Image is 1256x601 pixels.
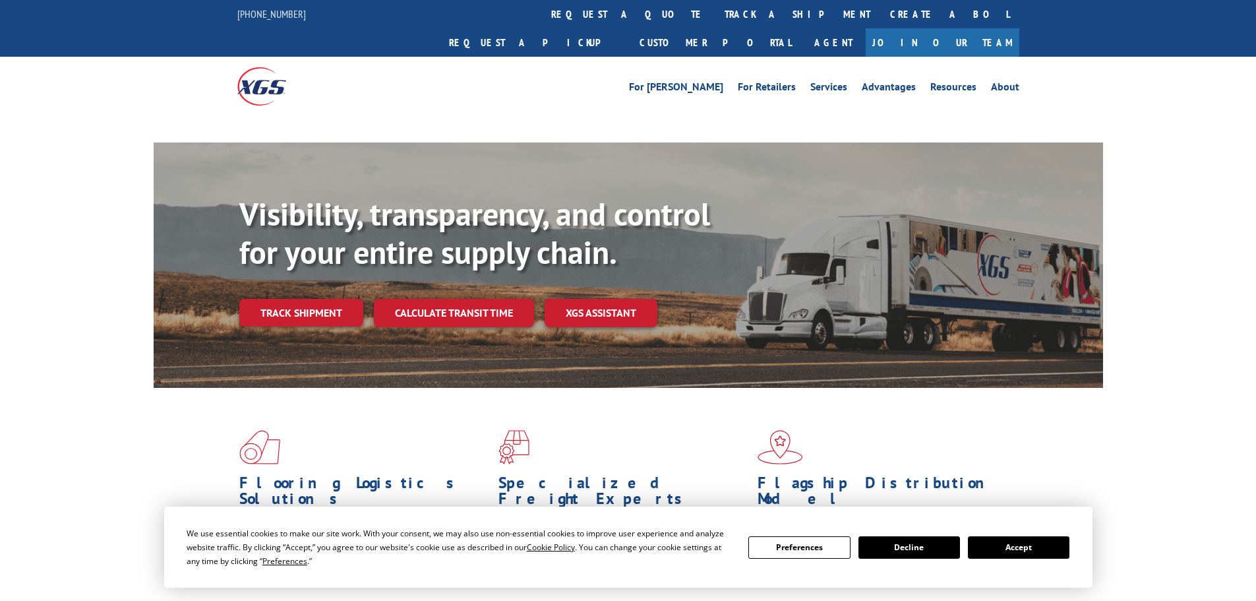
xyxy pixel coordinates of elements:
[748,536,850,559] button: Preferences
[239,193,710,272] b: Visibility, transparency, and control for your entire supply chain.
[439,28,630,57] a: Request a pickup
[991,82,1019,96] a: About
[630,28,801,57] a: Customer Portal
[237,7,306,20] a: [PHONE_NUMBER]
[862,82,916,96] a: Advantages
[374,299,534,327] a: Calculate transit time
[810,82,847,96] a: Services
[187,526,733,568] div: We use essential cookies to make our site work. With your consent, we may also use non-essential ...
[930,82,976,96] a: Resources
[738,82,796,96] a: For Retailers
[801,28,866,57] a: Agent
[164,507,1092,588] div: Cookie Consent Prompt
[262,555,307,567] span: Preferences
[968,536,1069,559] button: Accept
[758,430,803,464] img: xgs-icon-flagship-distribution-model-red
[866,28,1019,57] a: Join Our Team
[758,475,1007,513] h1: Flagship Distribution Model
[239,299,363,327] a: Track shipment
[239,475,489,513] h1: Flooring Logistics Solutions
[239,430,280,464] img: xgs-icon-total-supply-chain-intelligence-red
[545,299,657,327] a: XGS ASSISTANT
[629,82,723,96] a: For [PERSON_NAME]
[527,542,575,553] span: Cookie Policy
[498,430,529,464] img: xgs-icon-focused-on-flooring-red
[498,475,748,513] h1: Specialized Freight Experts
[858,536,960,559] button: Decline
